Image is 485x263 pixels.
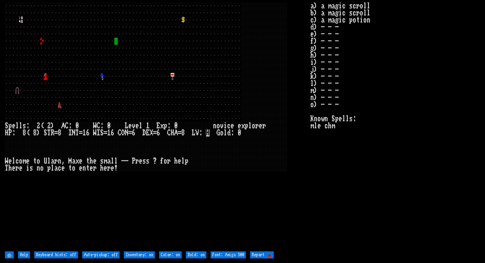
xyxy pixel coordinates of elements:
[5,122,8,129] div: S
[16,158,19,165] div: c
[23,158,26,165] div: m
[111,165,114,172] div: e
[231,122,234,129] div: e
[217,122,220,129] div: o
[37,129,40,136] div: )
[164,122,167,129] div: p
[79,165,83,172] div: e
[132,122,135,129] div: v
[16,122,19,129] div: l
[107,122,111,129] div: 0
[227,122,231,129] div: c
[181,158,185,165] div: l
[68,165,72,172] div: t
[143,129,146,136] div: D
[23,129,26,136] div: 8
[259,122,262,129] div: e
[107,158,111,165] div: a
[107,129,111,136] div: 1
[5,129,8,136] div: H
[192,129,195,136] div: L
[160,122,164,129] div: x
[8,165,12,172] div: h
[224,129,227,136] div: l
[217,129,220,136] div: G
[160,158,164,165] div: f
[153,129,157,136] div: =
[97,129,100,136] div: I
[5,251,14,258] input: ⚙️
[238,129,241,136] div: 0
[86,158,90,165] div: t
[47,165,51,172] div: p
[220,129,224,136] div: o
[248,122,252,129] div: l
[51,129,54,136] div: R
[44,158,47,165] div: U
[114,158,118,165] div: l
[19,122,23,129] div: l
[19,158,23,165] div: o
[12,122,16,129] div: e
[157,122,160,129] div: E
[34,251,78,258] input: Keyboard hints: off
[23,122,26,129] div: s
[37,122,40,129] div: 2
[150,129,153,136] div: X
[181,129,185,136] div: 8
[47,158,51,165] div: l
[255,122,259,129] div: r
[262,122,266,129] div: r
[33,158,37,165] div: t
[26,158,30,165] div: e
[124,251,155,258] input: Inventory: on
[157,129,160,136] div: 6
[171,129,174,136] div: H
[125,158,128,165] div: -
[79,158,83,165] div: e
[125,122,128,129] div: L
[185,158,188,165] div: p
[139,158,143,165] div: e
[135,158,139,165] div: r
[51,165,54,172] div: l
[167,129,171,136] div: C
[167,158,171,165] div: r
[245,122,248,129] div: p
[8,129,12,136] div: P
[252,122,255,129] div: o
[174,122,178,129] div: 0
[100,165,104,172] div: h
[40,122,44,129] div: (
[128,129,132,136] div: =
[51,158,54,165] div: a
[68,158,72,165] div: M
[125,129,128,136] div: N
[72,165,75,172] div: o
[75,122,79,129] div: 0
[40,165,44,172] div: o
[104,129,107,136] div: =
[86,129,90,136] div: 6
[83,165,86,172] div: n
[12,129,16,136] div: :
[26,165,30,172] div: i
[93,129,97,136] div: W
[58,158,61,165] div: n
[68,129,72,136] div: I
[135,122,139,129] div: e
[58,129,61,136] div: 8
[93,158,97,165] div: e
[75,158,79,165] div: x
[61,165,65,172] div: e
[75,129,79,136] div: T
[44,129,47,136] div: S
[47,129,51,136] div: T
[54,165,58,172] div: a
[231,129,234,136] div: :
[90,165,93,172] div: e
[68,122,72,129] div: :
[174,129,178,136] div: A
[100,129,104,136] div: S
[310,2,480,250] stats: a) a magic scroll b) a magic scroll c) a magic potion d) - - - e) - - - f) - - - g) - - - h) - - ...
